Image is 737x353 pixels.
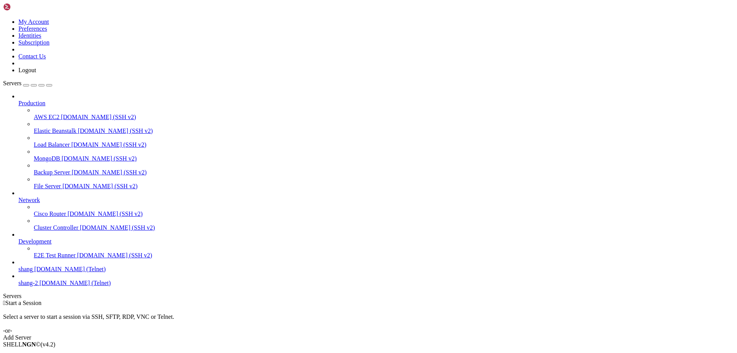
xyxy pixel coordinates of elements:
[18,39,50,46] a: Subscription
[34,114,734,121] a: AWS EC2 [DOMAIN_NAME] (SSH v2)
[41,341,56,348] span: 4.2.0
[34,176,734,190] li: File Server [DOMAIN_NAME] (SSH v2)
[34,141,734,148] a: Load Balancer [DOMAIN_NAME] (SSH v2)
[34,252,76,259] span: E2E Test Runner
[34,210,734,217] a: Cisco Router [DOMAIN_NAME] (SSH v2)
[34,121,734,134] li: Elastic Beanstalk [DOMAIN_NAME] (SSH v2)
[80,224,155,231] span: [DOMAIN_NAME] (SSH v2)
[18,273,734,287] li: shang-2 [DOMAIN_NAME] (Telnet)
[34,162,734,176] li: Backup Server [DOMAIN_NAME] (SSH v2)
[34,169,70,176] span: Backup Server
[18,238,734,245] a: Development
[34,128,76,134] span: Elastic Beanstalk
[3,80,52,86] a: Servers
[22,341,36,348] b: NGN
[34,141,70,148] span: Load Balancer
[34,252,734,259] a: E2E Test Runner [DOMAIN_NAME] (SSH v2)
[5,300,41,306] span: Start a Session
[3,334,734,341] div: Add Server
[77,252,152,259] span: [DOMAIN_NAME] (SSH v2)
[18,231,734,259] li: Development
[34,224,78,231] span: Cluster Controller
[18,197,40,203] span: Network
[34,266,106,272] span: [DOMAIN_NAME] (Telnet)
[34,183,61,189] span: File Server
[18,18,49,25] a: My Account
[3,300,5,306] span: 
[34,204,734,217] li: Cisco Router [DOMAIN_NAME] (SSH v2)
[34,148,734,162] li: MongoDB [DOMAIN_NAME] (SSH v2)
[34,128,734,134] a: Elastic Beanstalk [DOMAIN_NAME] (SSH v2)
[18,259,734,273] li: shang [DOMAIN_NAME] (Telnet)
[34,155,734,162] a: MongoDB [DOMAIN_NAME] (SSH v2)
[61,155,137,162] span: [DOMAIN_NAME] (SSH v2)
[34,107,734,121] li: AWS EC2 [DOMAIN_NAME] (SSH v2)
[34,217,734,231] li: Cluster Controller [DOMAIN_NAME] (SSH v2)
[18,280,38,286] span: shang-2
[18,53,46,60] a: Contact Us
[40,280,111,286] span: [DOMAIN_NAME] (Telnet)
[63,183,138,189] span: [DOMAIN_NAME] (SSH v2)
[18,100,45,106] span: Production
[34,134,734,148] li: Load Balancer [DOMAIN_NAME] (SSH v2)
[18,266,33,272] span: shang
[3,293,734,300] div: Servers
[18,100,734,107] a: Production
[18,190,734,231] li: Network
[34,183,734,190] a: File Server [DOMAIN_NAME] (SSH v2)
[18,197,734,204] a: Network
[3,307,734,334] div: Select a server to start a session via SSH, SFTP, RDP, VNC or Telnet. -or-
[3,341,55,348] span: SHELL ©
[72,169,147,176] span: [DOMAIN_NAME] (SSH v2)
[18,280,734,287] a: shang-2 [DOMAIN_NAME] (Telnet)
[34,224,734,231] a: Cluster Controller [DOMAIN_NAME] (SSH v2)
[61,114,136,120] span: [DOMAIN_NAME] (SSH v2)
[34,245,734,259] li: E2E Test Runner [DOMAIN_NAME] (SSH v2)
[18,266,734,273] a: shang [DOMAIN_NAME] (Telnet)
[18,32,41,39] a: Identities
[34,210,66,217] span: Cisco Router
[34,169,734,176] a: Backup Server [DOMAIN_NAME] (SSH v2)
[3,3,47,11] img: Shellngn
[71,141,147,148] span: [DOMAIN_NAME] (SSH v2)
[34,114,59,120] span: AWS EC2
[3,80,21,86] span: Servers
[34,155,60,162] span: MongoDB
[18,238,51,245] span: Development
[18,67,36,73] a: Logout
[78,128,153,134] span: [DOMAIN_NAME] (SSH v2)
[18,25,47,32] a: Preferences
[68,210,143,217] span: [DOMAIN_NAME] (SSH v2)
[18,93,734,190] li: Production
